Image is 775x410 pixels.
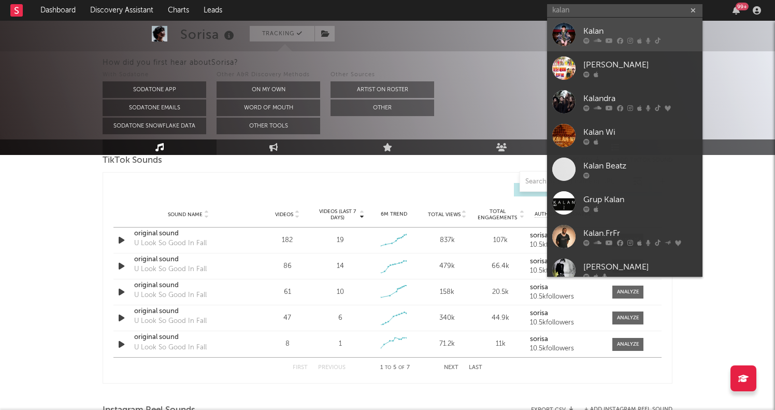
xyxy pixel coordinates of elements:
[263,261,311,272] div: 86
[530,336,602,343] a: sorisa
[337,235,344,246] div: 19
[530,258,602,265] a: sorisa
[547,186,702,220] a: Grup Kalan
[134,264,207,275] div: U Look So Good In Fall
[134,290,207,301] div: U Look So Good In Fall
[339,339,342,349] div: 1
[530,242,602,249] div: 10.5k followers
[337,287,344,298] div: 10
[293,365,308,371] button: First
[530,345,602,352] div: 10.5k followers
[134,306,242,317] a: original sound
[134,255,242,265] a: original sound
[547,85,702,119] a: Kalandra
[423,235,471,246] div: 837k
[547,152,702,186] a: Kalan Beatz
[477,339,525,349] div: 11k
[385,365,391,370] span: to
[530,232,602,239] a: sorisa
[423,313,471,323] div: 340k
[217,118,320,134] button: Other Tools
[530,310,602,317] a: sorisa
[217,69,320,81] div: Other A&R Discovery Methods
[547,220,702,253] a: Kalan.FrFr
[331,100,434,116] button: Other
[423,261,471,272] div: 479k
[530,267,602,275] div: 10.5k followers
[134,229,242,239] a: original sound
[530,336,548,343] strong: sorisa
[103,118,206,134] button: Sodatone Snowflake Data
[583,261,697,273] div: [PERSON_NAME]
[263,287,311,298] div: 61
[520,178,629,186] input: Search by song name or URL
[583,126,697,138] div: Kalan Wi
[217,81,320,98] button: On My Own
[423,287,471,298] div: 158k
[134,343,207,353] div: U Look So Good In Fall
[530,284,548,291] strong: sorisa
[338,313,342,323] div: 6
[530,293,602,301] div: 10.5k followers
[583,227,697,239] div: Kalan.FrFr
[331,81,434,98] button: Artist on Roster
[477,313,525,323] div: 44.9k
[134,280,242,291] a: original sound
[469,365,482,371] button: Last
[736,3,749,10] div: 99 +
[477,208,519,221] span: Total Engagements
[583,193,697,206] div: Grup Kalan
[477,261,525,272] div: 66.4k
[398,365,405,370] span: of
[103,69,206,81] div: With Sodatone
[275,211,293,218] span: Videos
[103,56,775,69] div: How did you first hear about Sorisa ?
[103,154,162,167] span: TikTok Sounds
[366,362,423,374] div: 1 5 7
[263,235,311,246] div: 182
[423,339,471,349] div: 71.2k
[370,210,418,218] div: 6M Trend
[477,287,525,298] div: 20.5k
[547,51,702,85] a: [PERSON_NAME]
[583,160,697,172] div: Kalan Beatz
[444,365,458,371] button: Next
[547,18,702,51] a: Kalan
[134,238,207,249] div: U Look So Good In Fall
[134,332,242,343] a: original sound
[168,211,203,218] span: Sound Name
[547,253,702,287] a: [PERSON_NAME]
[180,26,237,43] div: Sorisa
[535,211,591,218] span: Author / Followers
[103,100,206,116] button: Sodatone Emails
[583,25,697,37] div: Kalan
[263,313,311,323] div: 47
[733,6,740,15] button: 99+
[317,208,358,221] span: Videos (last 7 days)
[428,211,461,218] span: Total Views
[530,258,548,265] strong: sorisa
[547,4,702,17] input: Search for artists
[103,81,206,98] button: Sodatone App
[331,69,434,81] div: Other Sources
[530,284,602,291] a: sorisa
[250,26,314,41] button: Tracking
[318,365,346,371] button: Previous
[134,316,207,327] div: U Look So Good In Fall
[583,92,697,105] div: Kalandra
[530,232,548,239] strong: sorisa
[217,100,320,116] button: Word Of Mouth
[583,59,697,71] div: [PERSON_NAME]
[263,339,311,349] div: 8
[530,310,548,317] strong: sorisa
[477,235,525,246] div: 107k
[530,319,602,327] div: 10.5k followers
[337,261,344,272] div: 14
[547,119,702,152] a: Kalan Wi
